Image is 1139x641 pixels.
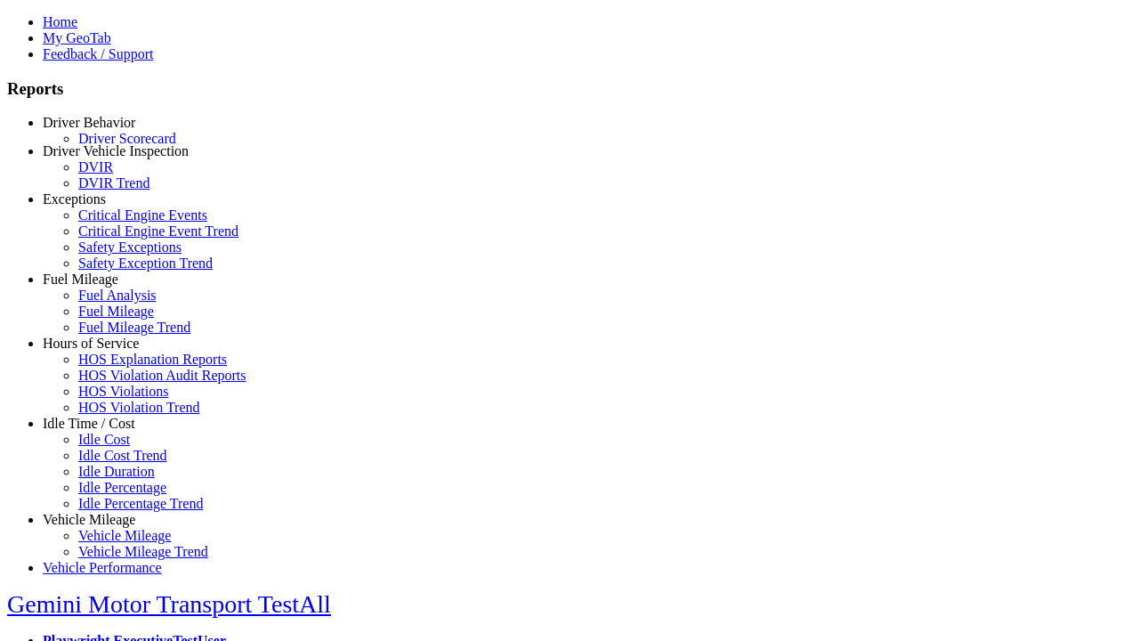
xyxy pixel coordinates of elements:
a: Safety Exceptions [78,239,182,255]
a: Idle Cost [78,432,130,447]
a: Safety Exception Trend [78,256,213,271]
a: Vehicle Mileage [78,528,171,543]
a: Driver Vehicle Inspection [43,143,189,158]
a: Driver Behavior [43,115,135,130]
a: Feedback / Support [43,46,153,61]
a: Vehicle Mileage Trend [78,544,208,559]
a: Exceptions [43,191,106,207]
a: Vehicle Mileage [43,512,135,527]
a: Idle Time / Cost [43,416,135,431]
a: DVIR Trend [78,175,149,191]
a: Fuel Analysis [78,288,157,303]
a: Fuel Mileage Trend [78,320,190,335]
a: HOS Violations [78,384,168,399]
a: Gemini Motor Transport TestAll [7,590,331,618]
a: Idle Percentage Trend [78,496,203,511]
a: My GeoTab [43,30,111,45]
a: Critical Engine Events [78,207,207,223]
a: Hours of Service [43,336,139,351]
a: Fuel Mileage [78,304,154,319]
a: HOS Violation Audit Reports [78,368,246,383]
a: Idle Percentage [78,480,166,495]
a: Home [43,14,77,29]
a: Fuel Mileage [43,272,118,287]
a: Vehicle Performance [43,560,162,575]
a: Idle Duration [78,464,155,479]
h3: Reports [7,79,1132,99]
a: HOS Explanation Reports [78,352,227,367]
a: HOS Violation Trend [78,400,200,415]
a: Driver Scorecard [78,131,176,146]
a: Idle Cost Trend [78,448,167,463]
a: Critical Engine Event Trend [78,223,238,239]
a: DVIR [78,159,113,174]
